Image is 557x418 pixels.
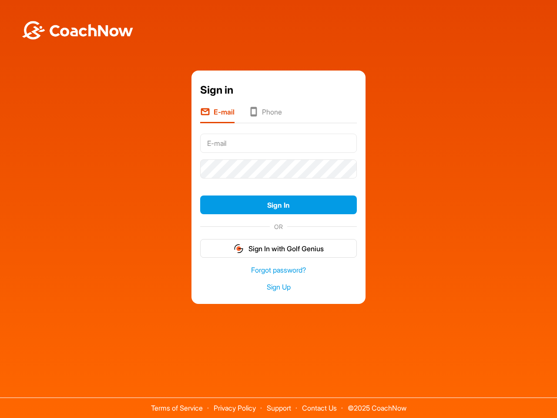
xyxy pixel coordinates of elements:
[200,196,357,214] button: Sign In
[200,239,357,258] button: Sign In with Golf Genius
[200,265,357,275] a: Forgot password?
[270,222,287,231] span: OR
[151,404,203,412] a: Terms of Service
[200,282,357,292] a: Sign Up
[302,404,337,412] a: Contact Us
[343,398,411,411] span: © 2025 CoachNow
[248,107,282,123] li: Phone
[233,243,244,254] img: gg_logo
[267,404,291,412] a: Support
[200,107,235,123] li: E-mail
[21,21,134,40] img: BwLJSsUCoWCh5upNqxVrqldRgqLPVwmV24tXu5FoVAoFEpwwqQ3VIfuoInZCoVCoTD4vwADAC3ZFMkVEQFDAAAAAElFTkSuQmCC
[200,134,357,153] input: E-mail
[214,404,256,412] a: Privacy Policy
[200,82,357,98] div: Sign in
